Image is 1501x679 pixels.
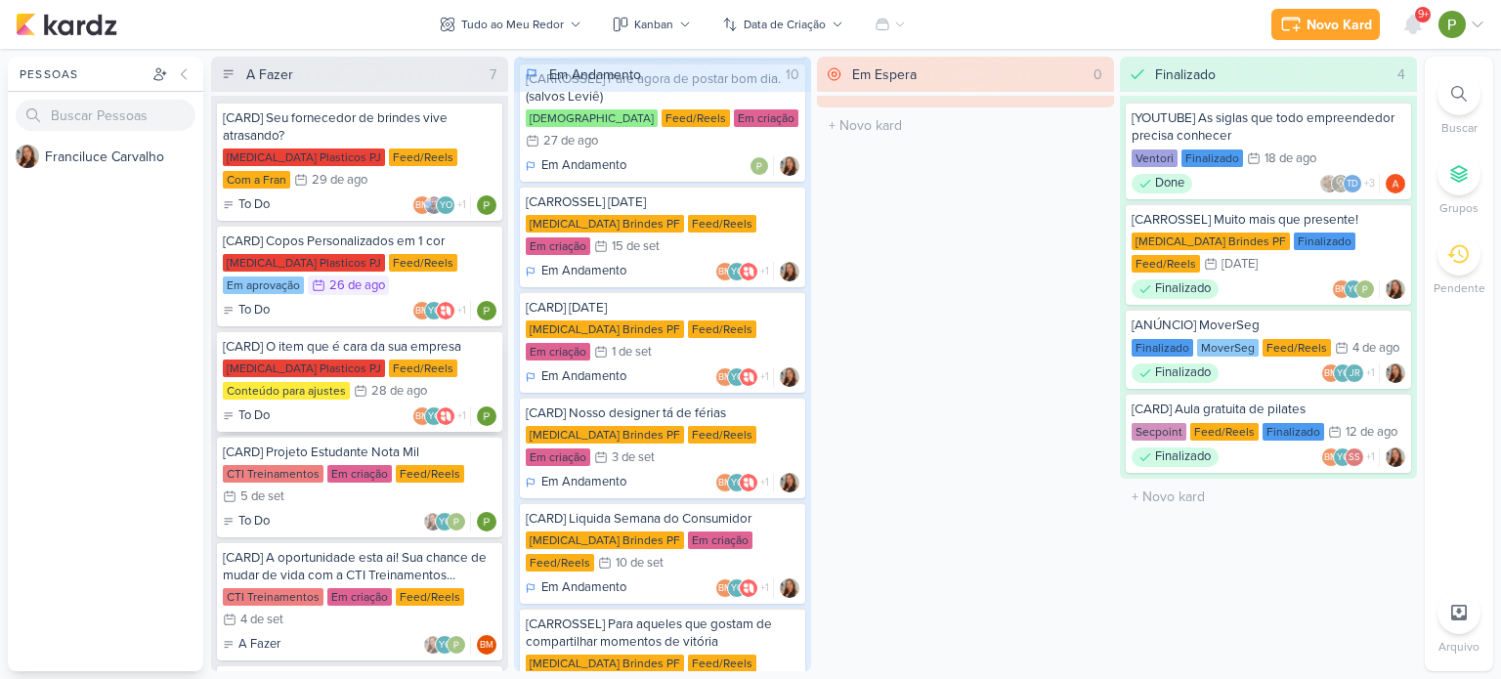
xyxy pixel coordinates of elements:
div: Feed/Reels [526,554,594,572]
p: Finalizado [1155,279,1211,299]
p: BM [415,201,429,211]
div: CTI Treinamentos [223,465,323,483]
div: [CARROSSEL] Muito mais que presente! [1132,211,1405,229]
div: [CARROSSEL] Para aqueles que gostam de compartilhar momentos de vitória [526,615,799,651]
div: [MEDICAL_DATA] Brindes PF [1132,233,1290,250]
div: Colaboradores: Sarah Violante, Leviê Agência de Marketing Digital, Thais de carvalho, Ventori Ofi... [1319,174,1380,193]
p: YO [1337,453,1350,463]
div: Responsável: Beth Monteiro [477,635,496,655]
p: YO [731,268,744,277]
div: [CARD] Seu fornecedor de brindes vive atrasando? [223,109,496,145]
div: Feed/Reels [1190,423,1259,441]
div: Responsável: Franciluce Carvalho [780,262,799,281]
div: Colaboradores: Franciluce Carvalho, Yasmin Oliveira, Paloma Paixão Designer [423,635,471,655]
div: [CARD] Aula gratuita de pilates [1132,401,1405,418]
div: Em Andamento [526,156,626,176]
p: YO [731,479,744,488]
p: BM [415,307,429,317]
div: 7 [482,64,504,85]
p: Em Andamento [541,367,626,387]
img: Franciluce Carvalho [423,635,443,655]
p: Grupos [1439,199,1479,217]
div: Colaboradores: Beth Monteiro, Yasmin Oliveira, Allegra Plásticos e Brindes Personalizados, Paloma... [412,301,471,320]
div: Beth Monteiro [715,367,735,387]
div: Feed/Reels [389,360,457,377]
div: To Do [223,195,270,215]
div: Yasmin Oliveira [424,406,444,426]
div: Colaboradores: Paloma Paixão Designer [750,156,774,176]
div: To Do [223,406,270,426]
div: Beth Monteiro [412,406,432,426]
div: Finalizado [1181,149,1243,167]
div: Colaboradores: Beth Monteiro, Yasmin Oliveira, Paloma Paixão Designer [1332,279,1380,299]
div: Secpoint [1132,423,1186,441]
div: Em criação [734,109,798,127]
div: Finalizado [1132,447,1219,467]
div: Em Andamento [549,64,641,85]
div: Feed/Reels [688,426,756,444]
div: Responsável: Franciluce Carvalho [780,367,799,387]
div: Beth Monteiro [1332,279,1351,299]
img: kardz.app [16,13,117,36]
img: Franciluce Carvalho [423,512,443,531]
div: Responsável: Franciluce Carvalho [780,473,799,492]
img: Paloma Paixão Designer [477,512,496,531]
div: Responsável: Paloma Paixão Designer [477,512,496,531]
p: Em Andamento [541,262,626,281]
div: Beth Monteiro [715,473,735,492]
div: Colaboradores: Beth Monteiro, Yasmin Oliveira, Allegra Plásticos e Brindes Personalizados, Paloma... [715,473,774,492]
div: Feed/Reels [396,465,464,483]
div: 15 de set [612,240,660,253]
span: +1 [1364,365,1375,381]
button: Novo Kard [1271,9,1380,40]
div: A Fazer [246,64,293,85]
div: Jeisiely Rodrigues [1345,363,1364,383]
div: 27 de ago [543,135,598,148]
span: +1 [758,475,769,490]
p: BM [1324,369,1338,379]
p: YO [1348,285,1360,295]
div: Em criação [327,588,392,606]
div: Feed/Reels [688,215,756,233]
div: Beth Monteiro [1321,447,1341,467]
div: Colaboradores: Beth Monteiro, Yasmin Oliveira, Allegra Plásticos e Brindes Personalizados, Paloma... [412,406,471,426]
div: Em criação [526,343,590,361]
div: Yasmin Oliveira [1344,279,1363,299]
div: Yasmin Oliveira [727,367,747,387]
input: Buscar Pessoas [16,100,195,131]
div: [DATE] [1222,258,1258,271]
div: [DEMOGRAPHIC_DATA] [526,109,658,127]
div: [MEDICAL_DATA] Brindes PF [526,426,684,444]
div: Em Andamento [526,367,626,387]
div: [ANÚNCIO] MoverSeg [1132,317,1405,334]
div: Responsável: Franciluce Carvalho [1386,363,1405,383]
p: BM [480,641,493,651]
span: +1 [758,580,769,596]
span: +1 [455,303,466,318]
img: Allegra Plásticos e Brindes Personalizados [739,367,758,387]
p: BM [415,412,429,422]
img: Paloma Paixão Designer [477,301,496,320]
div: 18 de ago [1265,152,1316,165]
div: Feed/Reels [688,320,756,338]
img: Guilherme Savio [424,195,444,215]
div: 0 [1086,64,1110,85]
div: Responsável: Paloma Paixão Designer [477,195,496,215]
div: Responsável: Franciluce Carvalho [780,156,799,176]
div: Thais de carvalho [1343,174,1362,193]
div: Finalizado [1155,64,1216,85]
div: Com a Fran [223,171,290,189]
div: 4 de set [240,614,283,626]
p: To Do [238,195,270,215]
div: Beth Monteiro [412,301,432,320]
div: Beth Monteiro [477,635,496,655]
p: Em Andamento [541,156,626,176]
div: Yasmin Oliveira [727,473,747,492]
p: Arquivo [1438,638,1480,656]
span: +1 [1364,449,1375,465]
div: Pessoas [16,65,149,83]
div: Em criação [327,465,392,483]
p: BM [718,584,732,594]
p: JR [1350,369,1360,379]
img: Paloma Paixão Designer [477,195,496,215]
